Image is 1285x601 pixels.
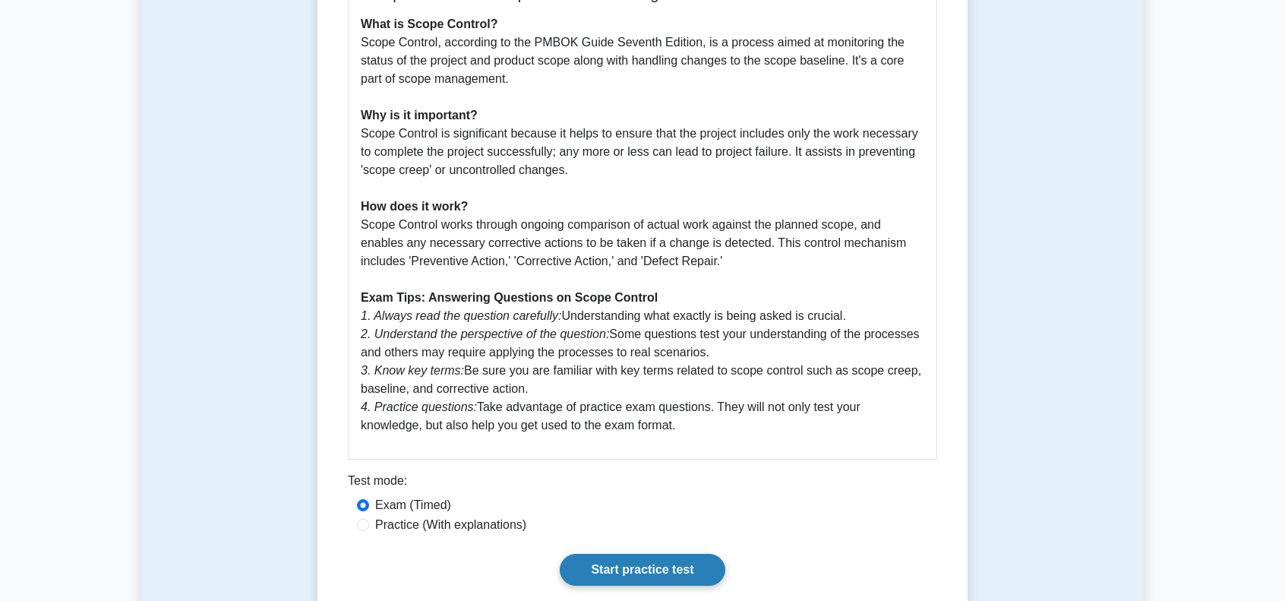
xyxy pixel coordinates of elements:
[361,17,497,30] b: What is Scope Control?
[560,554,725,586] a: Start practice test
[361,364,464,377] i: 3. Know key terms:
[361,200,468,213] b: How does it work?
[361,327,609,340] i: 2. Understand the perspective of the question:
[361,291,658,304] b: Exam Tips: Answering Questions on Scope Control
[348,472,937,496] div: Test mode:
[361,15,924,435] p: Scope Control, according to the PMBOK Guide Seventh Edition, is a process aimed at monitoring the...
[361,400,477,413] i: 4. Practice questions:
[375,496,451,514] label: Exam (Timed)
[375,516,526,534] label: Practice (With explanations)
[361,109,478,122] b: Why is it important?
[361,309,561,322] i: 1. Always read the question carefully:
